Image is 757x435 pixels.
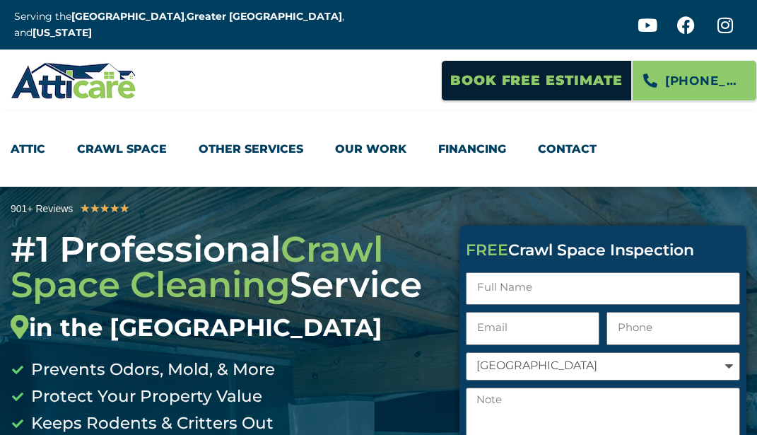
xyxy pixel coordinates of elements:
input: Full Name [466,272,740,306]
i: ★ [100,199,110,218]
i: ★ [119,199,129,218]
p: Serving the , , and [14,8,409,41]
a: Greater [GEOGRAPHIC_DATA] [187,10,342,23]
h3: #1 Professional Service [11,232,438,342]
a: [US_STATE] [33,26,92,39]
a: Attic [11,133,45,166]
span: Book Free Estimate [450,67,623,94]
a: Book Free Estimate [441,60,632,101]
a: Our Work [335,133,406,166]
i: ★ [90,199,100,218]
div: 901+ Reviews [11,201,73,217]
i: ★ [80,199,90,218]
a: [PHONE_NUMBER] [632,60,757,101]
input: Email [466,312,599,345]
div: 5/5 [80,199,129,218]
a: Financing [438,133,506,166]
span: [PHONE_NUMBER] [665,69,746,93]
nav: Menu [11,133,746,166]
input: Only numbers and phone characters (#, -, *, etc) are accepted. [606,312,740,345]
a: Contact [538,133,597,166]
span: FREE [466,240,508,260]
i: ★ [110,199,119,218]
a: Other Services [199,133,303,166]
a: [GEOGRAPHIC_DATA] [71,10,184,23]
span: Prevents Odors, Mold, & More [28,356,275,383]
span: Protect Your Property Value [28,383,262,410]
span: Crawl Space Cleaning [11,228,383,306]
div: in the [GEOGRAPHIC_DATA] [11,313,438,342]
div: Crawl Space Inspection [466,243,740,258]
a: Crawl Space [77,133,167,166]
